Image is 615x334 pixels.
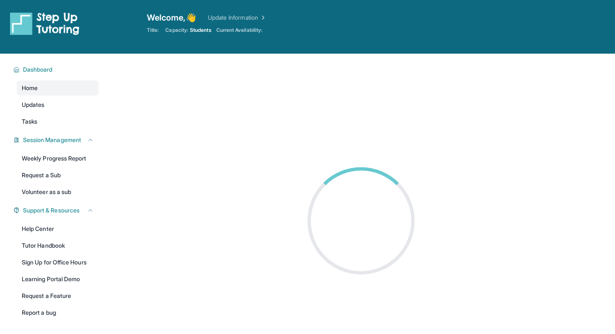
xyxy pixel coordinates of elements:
img: logo [10,12,79,35]
a: Tasks [17,114,99,129]
span: Welcome, 👋 [147,12,196,23]
img: Chevron Right [258,13,266,22]
a: Report a bug [17,305,99,320]
button: Session Management [20,136,94,144]
a: Update Information [208,13,266,22]
a: Request a Feature [17,288,99,303]
span: Session Management [23,136,81,144]
span: Tasks [22,117,37,126]
a: Home [17,80,99,96]
span: Updates [22,101,45,109]
span: Dashboard [23,65,53,74]
a: Volunteer as a sub [17,184,99,199]
a: Weekly Progress Report [17,151,99,166]
a: Learning Portal Demo [17,272,99,287]
button: Support & Resources [20,206,94,215]
a: Tutor Handbook [17,238,99,253]
a: Request a Sub [17,168,99,183]
a: Sign Up for Office Hours [17,255,99,270]
a: Help Center [17,221,99,236]
button: Dashboard [20,65,94,74]
span: Capacity: [165,27,188,34]
span: Students [190,27,211,34]
span: Current Availability: [216,27,262,34]
span: Home [22,84,38,92]
span: Title: [147,27,159,34]
a: Updates [17,97,99,112]
span: Support & Resources [23,206,79,215]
